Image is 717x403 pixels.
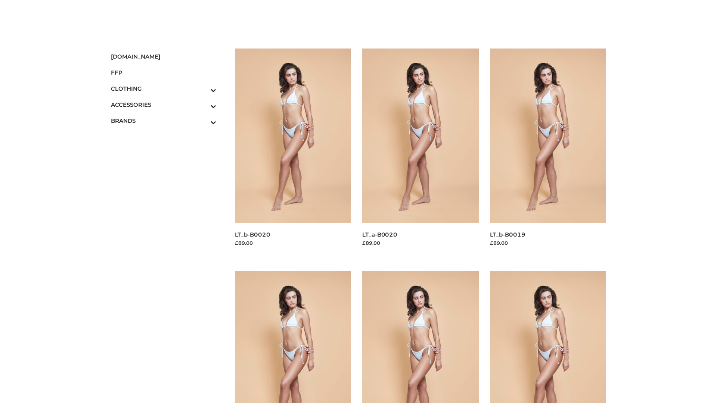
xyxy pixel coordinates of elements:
[581,17,595,22] a: £0.00
[362,231,397,238] a: LT_a-B0020
[111,84,216,93] span: CLOTHING
[581,17,595,22] bdi: 0.00
[190,97,216,113] button: Toggle Submenu
[190,113,216,129] button: Toggle Submenu
[190,81,216,97] button: Toggle Submenu
[235,248,263,254] a: Read more
[490,239,606,247] div: £89.00
[111,52,216,61] span: [DOMAIN_NAME]
[111,116,216,125] span: BRANDS
[362,239,479,247] div: £89.00
[111,81,216,97] a: CLOTHINGToggle Submenu
[111,113,216,129] a: BRANDSToggle Submenu
[490,231,525,238] a: LT_b-B0019
[362,248,390,254] a: Read more
[111,49,216,65] a: [DOMAIN_NAME]
[235,231,270,238] a: LT_b-B0020
[111,68,216,77] span: FFP
[111,65,216,81] a: FFP
[111,97,216,113] a: ACCESSORIESToggle Submenu
[581,17,584,22] span: £
[139,17,165,22] a: Test8
[490,248,518,254] a: Read more
[320,5,432,34] img: Schmodel Admin 964
[111,100,216,109] span: ACCESSORIES
[235,239,351,247] div: £89.00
